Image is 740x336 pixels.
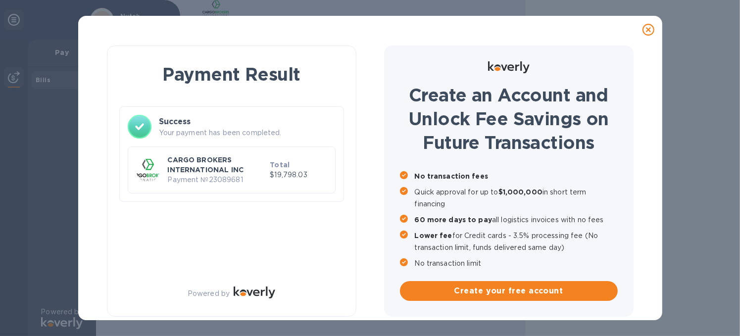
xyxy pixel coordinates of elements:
img: Logo [488,61,530,73]
b: Total [270,161,290,169]
h3: Success [159,116,336,128]
b: No transaction fees [415,172,489,180]
h1: Payment Result [123,62,340,87]
b: 60 more days to pay [415,216,493,224]
b: $1,000,000 [498,188,543,196]
p: $19,798.03 [270,170,327,180]
p: Quick approval for up to in short term financing [415,186,618,210]
p: for Credit cards - 3.5% processing fee (No transaction limit, funds delivered same day) [415,230,618,253]
b: Lower fee [415,232,452,240]
p: Payment № 23089681 [168,175,266,185]
p: CARGO BROKERS INTERNATIONAL INC [168,155,266,175]
img: Logo [234,287,275,298]
h1: Create an Account and Unlock Fee Savings on Future Transactions [400,83,618,154]
p: Powered by [188,288,230,299]
p: Your payment has been completed. [159,128,336,138]
p: No transaction limit [415,257,618,269]
span: Create your free account [408,285,610,297]
p: all logistics invoices with no fees [415,214,618,226]
button: Create your free account [400,281,618,301]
